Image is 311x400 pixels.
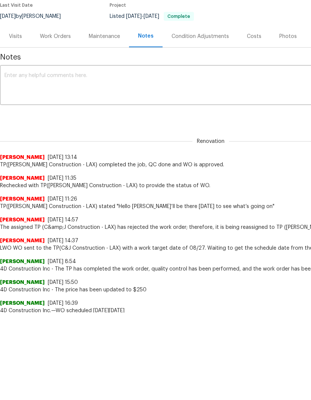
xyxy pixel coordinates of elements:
span: Project [110,3,126,8]
div: Maintenance [89,33,120,41]
span: [DATE] 16:39 [48,301,78,306]
span: [DATE] 13:14 [48,155,77,160]
span: [DATE] 11:35 [48,176,76,181]
span: [DATE] 14:57 [48,218,78,223]
div: Notes [138,33,154,40]
div: Condition Adjustments [172,33,229,41]
span: [DATE] 11:26 [48,197,77,202]
span: - [126,14,159,19]
span: Renovation [192,138,229,145]
span: [DATE] [126,14,142,19]
div: Photos [279,33,297,41]
span: [DATE] [144,14,159,19]
span: [DATE] 14:37 [48,239,78,244]
div: Visits [9,33,22,41]
div: Work Orders [40,33,71,41]
span: [DATE] 15:50 [48,280,78,285]
span: Complete [164,15,193,19]
span: Listed [110,14,194,19]
span: [DATE] 8:54 [48,259,76,265]
div: Costs [247,33,261,41]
